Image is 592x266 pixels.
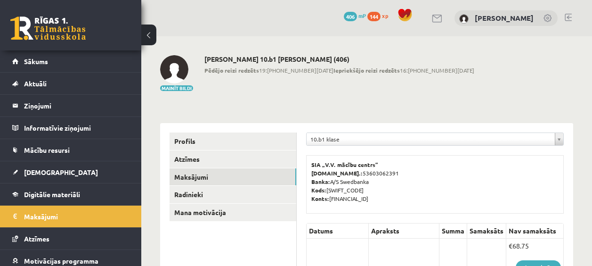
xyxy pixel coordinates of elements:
[160,85,193,91] button: Mainīt bildi
[12,206,130,227] a: Maksājumi
[170,204,296,221] a: Mana motivācija
[382,12,388,19] span: xp
[12,139,130,161] a: Mācību resursi
[160,55,188,83] img: Martins Andersons
[24,79,47,88] span: Aktuāli
[311,178,330,185] b: Banka:
[311,160,559,203] p: 53603062391 A/S Swedbanka [SWIFT_CODE] [FINANCIAL_ID]
[204,66,259,74] b: Pēdējo reizi redzēts
[12,95,130,116] a: Ziņojumi
[12,117,130,139] a: Informatīvie ziņojumi
[467,224,506,239] th: Samaksāts
[10,17,86,40] a: Rīgas 1. Tālmācības vidusskola
[12,73,130,94] a: Aktuāli
[506,224,564,239] th: Nav samaksāts
[24,257,98,265] span: Motivācijas programma
[12,183,130,205] a: Digitālie materiāli
[24,95,130,116] legend: Ziņojumi
[24,206,130,227] legend: Maksājumi
[12,50,130,72] a: Sākums
[475,13,534,23] a: [PERSON_NAME]
[24,168,98,176] span: [DEMOGRAPHIC_DATA]
[459,14,469,24] img: Martins Andersons
[170,133,296,150] a: Profils
[367,12,393,19] a: 144 xp
[170,150,296,168] a: Atzīmes
[12,228,130,249] a: Atzīmes
[311,161,379,168] b: SIA „V.V. mācību centrs”
[358,12,366,19] span: mP
[204,55,474,63] h2: [PERSON_NAME] 10.b1 [PERSON_NAME] (406)
[333,66,400,74] b: Iepriekšējo reizi redzēts
[170,186,296,203] a: Radinieki
[24,117,130,139] legend: Informatīvie ziņojumi
[369,224,439,239] th: Apraksts
[311,186,326,194] b: Kods:
[344,12,366,19] a: 406 mP
[311,169,363,177] b: [DOMAIN_NAME].:
[170,168,296,186] a: Maksājumi
[311,195,329,202] b: Konts:
[24,234,49,243] span: Atzīmes
[367,12,381,21] span: 144
[307,224,369,239] th: Datums
[439,224,467,239] th: Summa
[310,133,551,145] span: 10.b1 klase
[344,12,357,21] span: 406
[12,161,130,183] a: [DEMOGRAPHIC_DATA]
[24,146,70,154] span: Mācību resursi
[24,190,80,199] span: Digitālie materiāli
[204,66,474,75] span: 19:[PHONE_NUMBER][DATE] 16:[PHONE_NUMBER][DATE]
[307,133,563,145] a: 10.b1 klase
[24,57,48,66] span: Sākums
